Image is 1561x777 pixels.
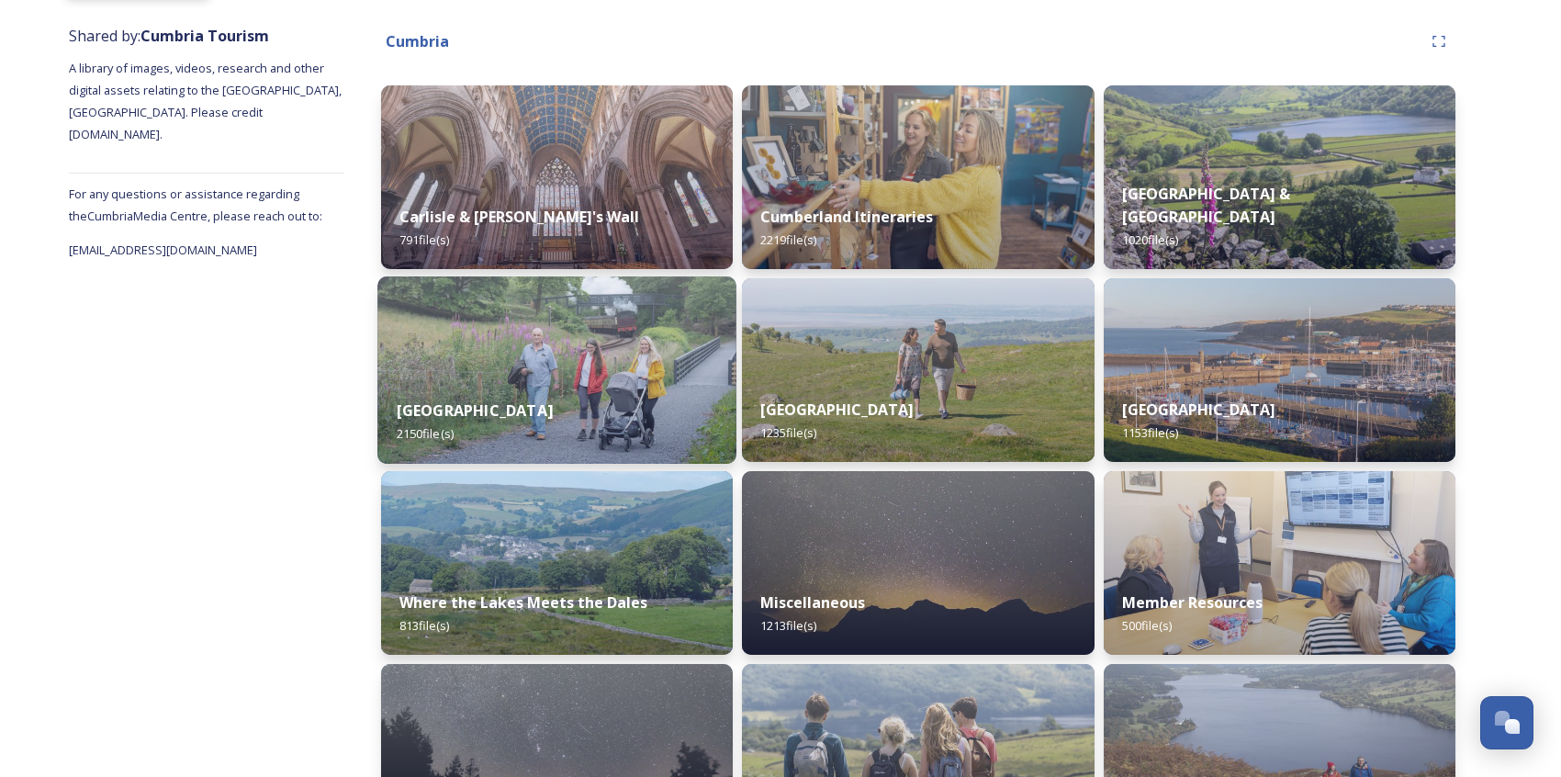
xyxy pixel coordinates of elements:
img: 29343d7f-989b-46ee-a888-b1a2ee1c48eb.jpg [1104,471,1455,655]
img: PM204584.jpg [377,276,736,464]
button: Open Chat [1480,696,1533,749]
strong: Cumberland Itineraries [760,207,933,227]
span: 500 file(s) [1122,617,1172,634]
strong: [GEOGRAPHIC_DATA] [397,400,553,421]
span: 1213 file(s) [760,617,816,634]
img: Grange-over-sands-rail-250.jpg [742,278,1094,462]
span: Shared by: [69,26,269,46]
span: 2219 file(s) [760,231,816,248]
strong: [GEOGRAPHIC_DATA] & [GEOGRAPHIC_DATA] [1122,184,1290,227]
img: 8ef860cd-d990-4a0f-92be-bf1f23904a73.jpg [742,85,1094,269]
strong: Member Resources [1122,592,1263,613]
strong: [GEOGRAPHIC_DATA] [760,400,914,420]
span: 1153 file(s) [1122,424,1178,441]
strong: Where the Lakes Meets the Dales [399,592,647,613]
strong: Miscellaneous [760,592,865,613]
span: 791 file(s) [399,231,449,248]
img: Blea%2520Tarn%2520Star-Lapse%2520Loop.jpg [742,471,1094,655]
strong: [GEOGRAPHIC_DATA] [1122,400,1275,420]
span: A library of images, videos, research and other digital assets relating to the [GEOGRAPHIC_DATA],... [69,60,344,142]
span: [EMAIL_ADDRESS][DOMAIN_NAME] [69,242,257,258]
span: For any questions or assistance regarding the Cumbria Media Centre, please reach out to: [69,186,322,224]
img: Hartsop-222.jpg [1104,85,1455,269]
strong: Carlisle & [PERSON_NAME]'s Wall [399,207,639,227]
span: 1235 file(s) [760,424,816,441]
span: 813 file(s) [399,617,449,634]
img: Whitehaven-283.jpg [1104,278,1455,462]
strong: Cumbria [386,31,449,51]
img: Carlisle-couple-176.jpg [381,85,733,269]
strong: Cumbria Tourism [140,26,269,46]
img: Attract%2520and%2520Disperse%2520%28274%2520of%25201364%29.jpg [381,471,733,655]
span: 2150 file(s) [397,425,454,442]
span: 1020 file(s) [1122,231,1178,248]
